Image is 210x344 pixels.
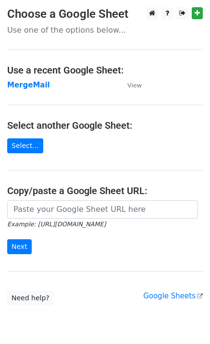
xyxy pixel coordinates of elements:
a: Google Sheets [143,292,203,300]
h4: Select another Google Sheet: [7,120,203,131]
input: Paste your Google Sheet URL here [7,200,198,219]
h4: Copy/paste a Google Sheet URL: [7,185,203,197]
h4: Use a recent Google Sheet: [7,64,203,76]
small: View [127,82,142,89]
a: View [118,81,142,89]
a: Need help? [7,291,54,306]
a: MergeMail [7,81,50,89]
a: Select... [7,138,43,153]
h3: Choose a Google Sheet [7,7,203,21]
input: Next [7,239,32,254]
p: Use one of the options below... [7,25,203,35]
small: Example: [URL][DOMAIN_NAME] [7,221,106,228]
